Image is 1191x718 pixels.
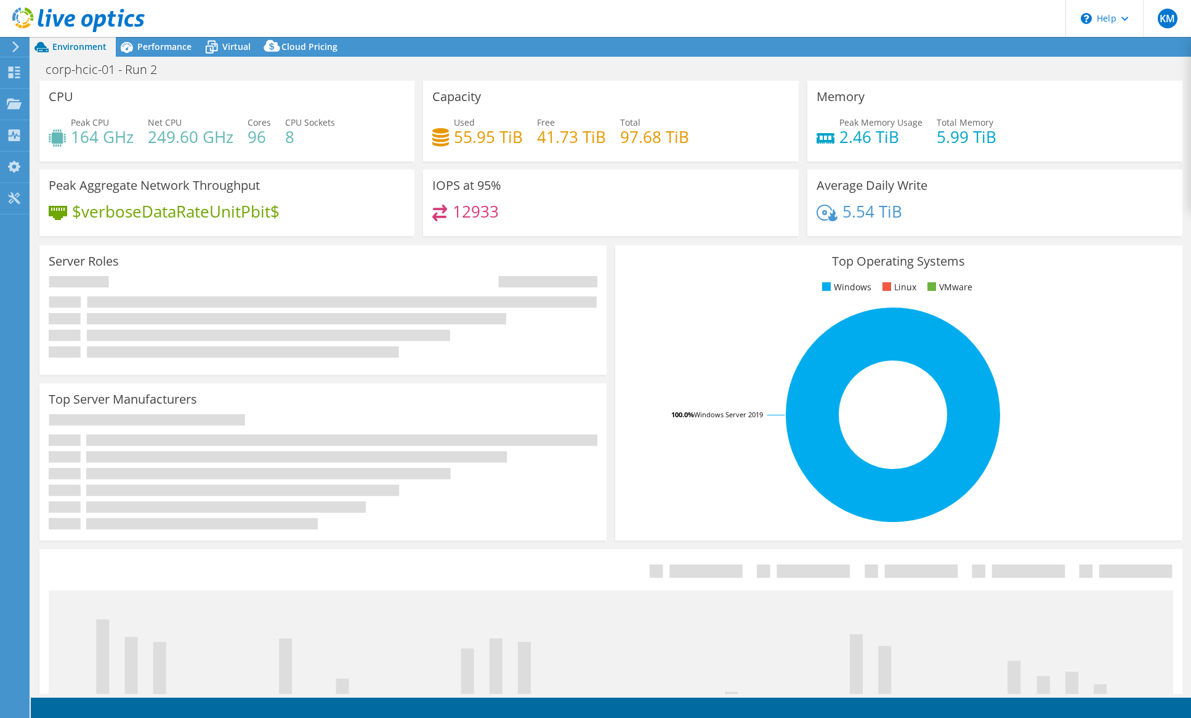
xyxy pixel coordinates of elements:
tspan: Windows Server 2019 [694,410,763,419]
span: Environment [52,41,107,52]
tspan: 100.0% [671,410,694,419]
h3: Average Daily Write [817,179,927,192]
h3: Memory [817,90,865,104]
span: Peak CPU [71,116,109,128]
svg: \n [1081,13,1092,24]
h3: Top Server Manufacturers [49,393,197,406]
li: VMware [924,280,972,294]
h3: Server Roles [49,255,119,268]
li: Linux [879,280,916,294]
h4: 5.99 TiB [937,130,996,144]
span: Total Memory [937,116,993,128]
h4: 12933 [453,205,499,218]
span: CPU Sockets [285,116,335,128]
li: Windows [819,280,871,294]
h1: corp-hcic-01 - Run 2 [40,63,176,76]
h3: Capacity [432,90,481,104]
h4: 164 GHz [71,130,134,144]
span: Cores [248,116,271,128]
h4: $verboseDataRateUnitPbit$ [72,205,280,218]
span: Performance [137,41,192,52]
h4: 2.46 TiB [839,130,923,144]
span: Cloud Pricing [281,41,337,52]
h4: 96 [248,130,271,144]
span: Peak Memory Usage [839,116,923,128]
span: Virtual [222,41,251,52]
h4: 8 [285,130,335,144]
span: Net CPU [148,116,182,128]
h3: Peak Aggregate Network Throughput [49,179,260,192]
h4: 97.68 TiB [620,130,689,144]
span: Total [620,116,640,128]
h4: 249.60 GHz [148,130,233,144]
span: KM [1158,9,1177,28]
h4: 41.73 TiB [537,130,606,144]
h3: CPU [49,90,73,104]
h3: Top Operating Systems [624,255,1173,268]
h3: IOPS at 95% [432,179,501,192]
h4: 5.54 TiB [842,205,902,218]
h4: 55.95 TiB [454,130,523,144]
span: Used [454,116,475,128]
span: Free [537,116,555,128]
